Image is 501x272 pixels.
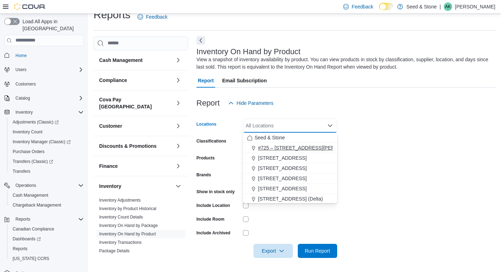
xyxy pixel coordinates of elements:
div: Arun Kumar [444,2,452,11]
button: Finance [99,163,173,170]
a: Inventory Transactions [99,240,142,245]
span: Reports [10,245,84,253]
a: Dashboards [7,234,86,244]
a: Inventory On Hand by Package [99,223,158,228]
span: Reports [13,246,27,252]
span: [STREET_ADDRESS] [258,185,307,192]
a: Adjustments (Classic) [10,118,62,126]
span: AK [445,2,451,11]
button: Operations [13,181,39,190]
label: Show in stock only [197,189,235,195]
button: Inventory [1,107,86,117]
span: Users [13,65,84,74]
button: [US_STATE] CCRS [7,254,86,264]
button: [STREET_ADDRESS] [243,153,337,163]
button: Chargeback Management [7,200,86,210]
a: Adjustments (Classic) [7,117,86,127]
label: Include Location [197,203,230,208]
button: Customer [99,122,173,129]
button: Cash Management [99,57,173,64]
a: Transfers [10,167,33,176]
label: Include Room [197,216,224,222]
button: Seed & Stone [243,133,337,143]
button: Cash Management [7,190,86,200]
span: Transfers [10,167,84,176]
button: Purchase Orders [7,147,86,157]
span: Adjustments (Classic) [13,119,59,125]
span: Package Details [99,248,130,254]
button: Catalog [1,93,86,103]
span: Inventory Count Details [99,214,143,220]
img: Cova [14,3,46,10]
button: Inventory [174,182,182,190]
span: Canadian Compliance [10,225,84,233]
h3: Discounts & Promotions [99,143,156,150]
span: Email Subscription [222,74,267,88]
a: Inventory Manager (Classic) [7,137,86,147]
span: Inventory On Hand by Product [99,231,156,237]
a: Transfers (Classic) [10,157,56,166]
button: Reports [1,214,86,224]
span: [STREET_ADDRESS] [258,165,307,172]
h1: Reports [94,8,130,22]
button: [STREET_ADDRESS] [243,184,337,194]
button: Catalog [13,94,33,102]
button: Discounts & Promotions [174,142,182,150]
span: Users [15,67,26,72]
span: Inventory [13,108,84,116]
button: Compliance [174,76,182,84]
span: Inventory Manager (Classic) [10,138,84,146]
span: [STREET_ADDRESS] (Delta) [258,195,323,202]
button: Cova Pay [GEOGRAPHIC_DATA] [174,99,182,107]
span: Feedback [352,3,373,10]
a: Purchase Orders [10,147,47,156]
button: Users [13,65,29,74]
button: [STREET_ADDRESS] [243,173,337,184]
span: Inventory [15,109,33,115]
label: Classifications [197,138,226,144]
a: Inventory Count Details [99,215,143,220]
span: Catalog [15,95,30,101]
button: Cash Management [174,56,182,64]
span: Hide Parameters [237,100,274,107]
span: Purchase Orders [13,149,45,154]
span: Chargeback Management [10,201,84,209]
h3: Inventory On Hand by Product [197,48,301,56]
h3: Cova Pay [GEOGRAPHIC_DATA] [99,96,173,110]
span: Purchase Orders [10,147,84,156]
button: Run Report [298,244,337,258]
label: Products [197,155,215,161]
span: Report [198,74,214,88]
button: Reports [13,215,33,223]
a: Cash Management [10,191,51,200]
span: Run Report [305,247,330,254]
span: Transfers [13,169,30,174]
a: Package Details [99,248,130,253]
p: [PERSON_NAME] [455,2,495,11]
span: Transfers (Classic) [13,159,53,164]
a: [US_STATE] CCRS [10,254,52,263]
span: [STREET_ADDRESS] [258,154,307,162]
a: Inventory On Hand by Product [99,232,156,236]
a: Inventory Adjustments [99,198,141,203]
button: Operations [1,181,86,190]
span: Export [258,244,289,258]
input: Dark Mode [379,3,394,10]
a: Transfers (Classic) [7,157,86,166]
button: Canadian Compliance [7,224,86,234]
span: Dark Mode [379,10,379,11]
label: Locations [197,121,217,127]
span: Home [15,53,27,58]
span: Operations [15,183,36,188]
span: Inventory Manager (Classic) [13,139,71,145]
a: Canadian Compliance [10,225,57,233]
button: Users [1,65,86,75]
h3: Customer [99,122,122,129]
a: Chargeback Management [10,201,64,209]
span: #725 – [STREET_ADDRESS][PERSON_NAME]) [258,144,365,151]
span: Operations [13,181,84,190]
button: Reports [7,244,86,254]
span: Cash Management [13,192,48,198]
button: Customer [174,122,182,130]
